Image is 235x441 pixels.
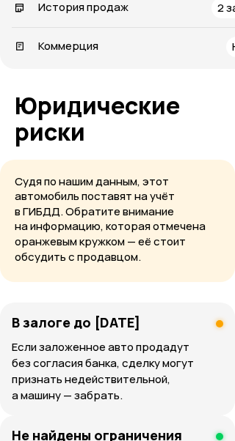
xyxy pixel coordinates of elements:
h1: Юридические риски [15,92,220,145]
span: Коммерция [38,38,98,53]
p: Судя по нашим данным, этот автомобиль поставят на учёт в ГИБДД. Обратите внимание на информацию, ... [15,174,220,265]
h4: В залоге до [DATE] [12,314,140,330]
p: Если заложенное авто продадут без согласия банка, сделку могут признать недействительной, а машин... [12,339,223,404]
